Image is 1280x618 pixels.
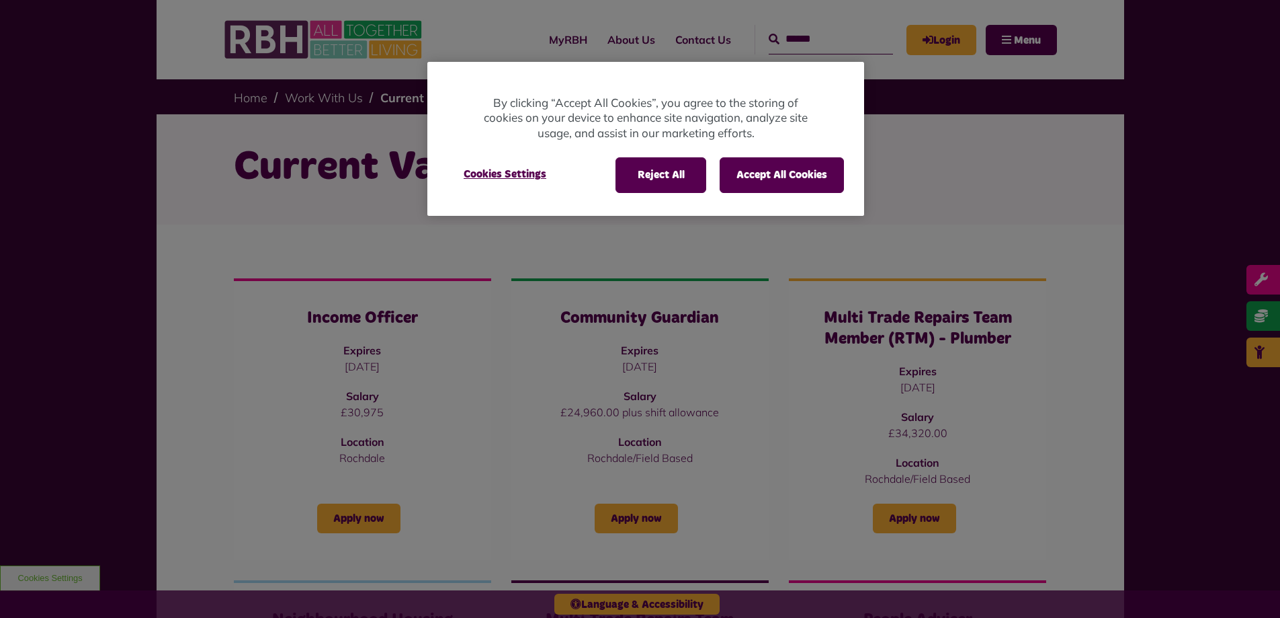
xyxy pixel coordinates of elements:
div: Privacy [427,62,864,216]
button: Cookies Settings [447,157,562,191]
button: Reject All [615,157,706,192]
div: Cookie banner [427,62,864,216]
p: By clicking “Accept All Cookies”, you agree to the storing of cookies on your device to enhance s... [481,95,810,141]
button: Accept All Cookies [720,157,844,192]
